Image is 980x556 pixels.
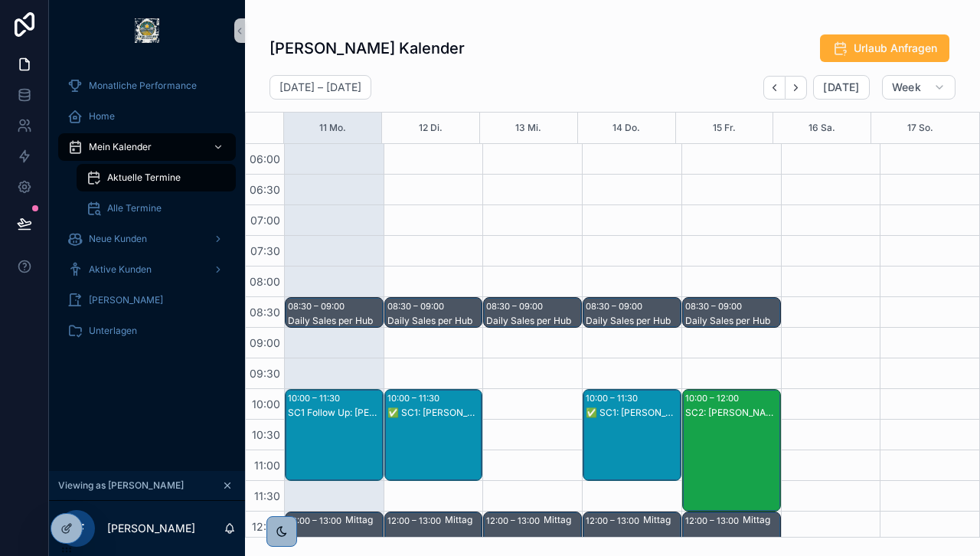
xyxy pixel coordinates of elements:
span: 06:00 [246,152,284,165]
a: Unterlagen [58,317,236,345]
div: 10:00 – 11:30SC1 Follow Up: [PERSON_NAME] [286,390,383,480]
div: 08:30 – 09:00Daily Sales per Hub [286,298,383,327]
button: Urlaub Anfragen [820,34,949,62]
button: 17 So. [907,113,933,143]
span: [DATE] [823,80,859,94]
div: Daily Sales per Hub [685,315,779,327]
span: 09:00 [246,336,284,349]
div: ✅ SC1: [PERSON_NAME] [586,407,680,419]
span: Monatliche Performance [89,80,197,92]
a: Aktive Kunden [58,256,236,283]
button: 16 Sa. [808,113,835,143]
span: 08:30 [246,306,284,319]
span: 08:00 [246,275,284,288]
h2: [DATE] – [DATE] [279,80,361,95]
div: Daily Sales per Hub [486,315,580,327]
div: 10:00 – 11:30 [586,391,642,406]
button: 14 Do. [612,113,640,143]
div: Mittag [743,514,779,526]
span: 07:00 [247,214,284,227]
span: Urlaub Anfragen [854,41,937,56]
div: 08:30 – 09:00 [685,299,746,314]
div: Mittag [445,514,482,526]
div: 12:00 – 13:00 [288,513,345,528]
a: [PERSON_NAME] [58,286,236,314]
span: 11:00 [250,459,284,472]
button: [DATE] [813,75,869,100]
div: 10:00 – 12:00SC2: [PERSON_NAME] [683,390,780,511]
span: 06:30 [246,183,284,196]
span: Mein Kalender [89,141,152,153]
div: ✅ SC1: [PERSON_NAME] [387,407,482,419]
span: 07:30 [247,244,284,257]
div: 08:30 – 09:00Daily Sales per Hub [484,298,581,327]
div: 10:00 – 11:30 [387,391,443,406]
div: Daily Sales per Hub [586,315,680,327]
span: 10:00 [248,397,284,410]
span: Viewing as [PERSON_NAME] [58,479,184,492]
div: 08:30 – 09:00 [586,299,646,314]
p: [PERSON_NAME] [107,521,195,536]
div: Mittag [544,514,580,526]
a: Aktuelle Termine [77,164,236,191]
div: 08:30 – 09:00Daily Sales per Hub [683,298,780,327]
h1: [PERSON_NAME] Kalender [269,38,465,59]
div: 08:30 – 09:00 [486,299,547,314]
div: 10:00 – 11:30✅ SC1: [PERSON_NAME] [583,390,681,480]
button: 12 Di. [419,113,443,143]
a: Mein Kalender [58,133,236,161]
span: 11:30 [250,489,284,502]
div: Mittag [345,514,382,526]
button: Back [763,76,786,100]
span: Alle Termine [107,202,162,214]
button: 11 Mo. [319,113,346,143]
a: Neue Kunden [58,225,236,253]
div: Daily Sales per Hub [387,315,482,327]
button: Next [786,76,807,100]
span: Week [892,80,921,94]
div: 12:00 – 13:00 [586,513,643,528]
div: 08:30 – 09:00 [387,299,448,314]
span: Neue Kunden [89,233,147,245]
div: 10:00 – 12:00 [685,391,743,406]
a: Monatliche Performance [58,72,236,100]
span: Home [89,110,115,123]
button: Week [882,75,955,100]
div: scrollable content [49,61,245,365]
div: 12:00 – 13:00 [685,513,743,528]
img: App logo [135,18,159,43]
div: 12:00 – 13:00 [387,513,445,528]
span: 10:30 [248,428,284,441]
span: 12:00 [248,520,284,533]
span: Unterlagen [89,325,137,337]
div: 08:30 – 09:00Daily Sales per Hub [385,298,482,327]
div: Mittag [643,514,680,526]
span: Aktive Kunden [89,263,152,276]
a: Home [58,103,236,130]
button: 13 Mi. [515,113,541,143]
a: Alle Termine [77,195,236,222]
div: 12:00 – 13:00 [486,513,544,528]
button: 15 Fr. [713,113,736,143]
div: 08:30 – 09:00 [288,299,348,314]
div: 10:00 – 11:30 [288,391,344,406]
div: 10:00 – 11:30✅ SC1: [PERSON_NAME] [385,390,482,480]
span: 09:30 [246,367,284,380]
div: SC1 Follow Up: [PERSON_NAME] [288,407,382,419]
span: Aktuelle Termine [107,172,181,184]
div: 08:30 – 09:00Daily Sales per Hub [583,298,681,327]
div: Daily Sales per Hub [288,315,382,327]
span: [PERSON_NAME] [89,294,163,306]
div: SC2: [PERSON_NAME] [685,407,779,419]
